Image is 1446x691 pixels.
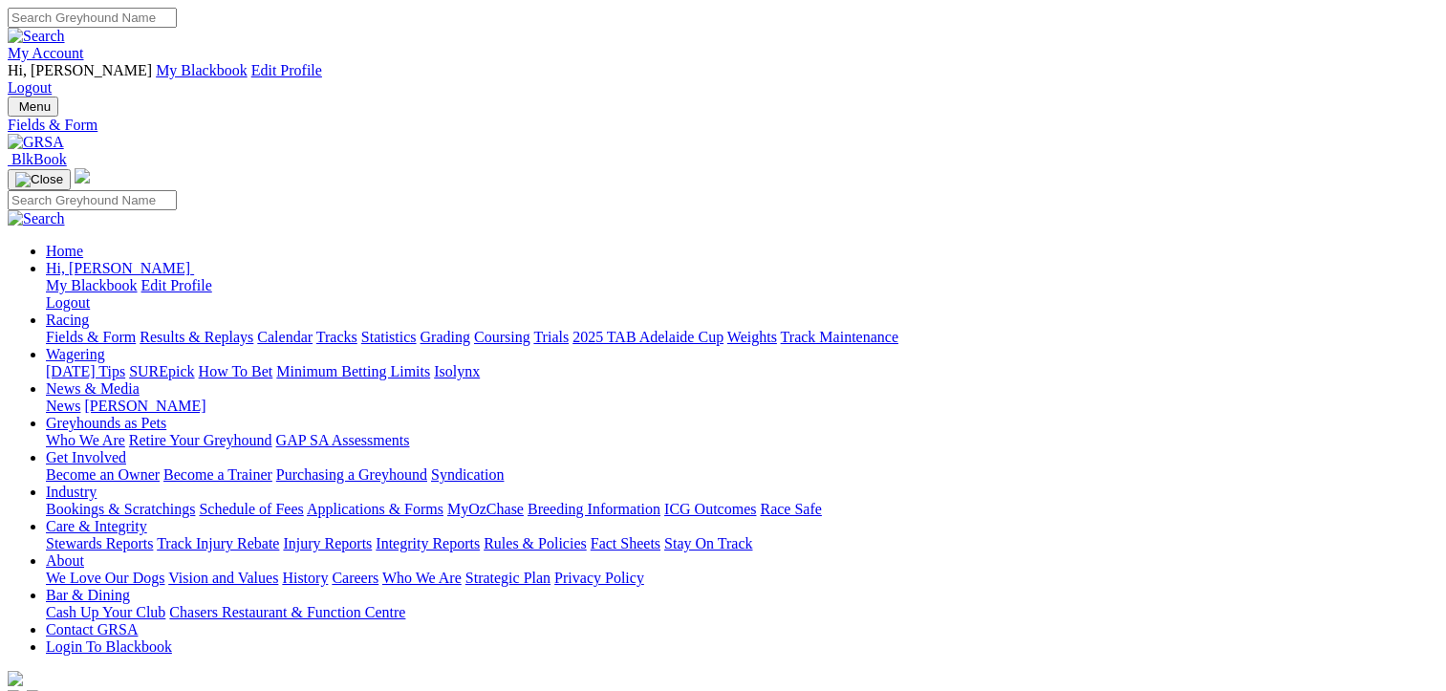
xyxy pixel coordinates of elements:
a: MyOzChase [447,501,524,517]
img: logo-grsa-white.png [8,671,23,686]
a: 2025 TAB Adelaide Cup [572,329,723,345]
div: Care & Integrity [46,535,1438,552]
a: Stay On Track [664,535,752,551]
a: Weights [727,329,777,345]
div: News & Media [46,398,1438,415]
a: Greyhounds as Pets [46,415,166,431]
a: My Blackbook [156,62,248,78]
a: Strategic Plan [465,570,550,586]
a: Calendar [257,329,313,345]
div: My Account [8,62,1438,97]
a: Logout [46,294,90,311]
a: Retire Your Greyhound [129,432,272,448]
a: Race Safe [760,501,821,517]
button: Toggle navigation [8,97,58,117]
a: How To Bet [199,363,273,379]
div: Hi, [PERSON_NAME] [46,277,1438,312]
img: Close [15,172,63,187]
div: Get Involved [46,466,1438,484]
a: [PERSON_NAME] [84,398,205,414]
img: Search [8,210,65,227]
a: News [46,398,80,414]
a: Become a Trainer [163,466,272,483]
a: BlkBook [8,151,67,167]
span: Hi, [PERSON_NAME] [46,260,190,276]
a: My Account [8,45,84,61]
a: Become an Owner [46,466,160,483]
a: Coursing [474,329,530,345]
a: Fact Sheets [591,535,660,551]
a: Edit Profile [141,277,212,293]
a: Injury Reports [283,535,372,551]
a: Fields & Form [46,329,136,345]
a: Careers [332,570,378,586]
a: News & Media [46,380,140,397]
div: Greyhounds as Pets [46,432,1438,449]
a: About [46,552,84,569]
a: Fields & Form [8,117,1438,134]
a: Racing [46,312,89,328]
a: Hi, [PERSON_NAME] [46,260,194,276]
a: Integrity Reports [376,535,480,551]
a: Get Involved [46,449,126,465]
div: About [46,570,1438,587]
a: Bookings & Scratchings [46,501,195,517]
a: Purchasing a Greyhound [276,466,427,483]
a: Chasers Restaurant & Function Centre [169,604,405,620]
a: Contact GRSA [46,621,138,637]
a: Applications & Forms [307,501,443,517]
a: Cash Up Your Club [46,604,165,620]
a: Breeding Information [528,501,660,517]
div: Wagering [46,363,1438,380]
a: Bar & Dining [46,587,130,603]
a: Grading [421,329,470,345]
a: Track Maintenance [781,329,898,345]
a: We Love Our Dogs [46,570,164,586]
a: Industry [46,484,97,500]
div: Bar & Dining [46,604,1438,621]
a: GAP SA Assessments [276,432,410,448]
span: Menu [19,99,51,114]
div: Racing [46,329,1438,346]
a: [DATE] Tips [46,363,125,379]
input: Search [8,8,177,28]
a: Care & Integrity [46,518,147,534]
a: SUREpick [129,363,194,379]
span: Hi, [PERSON_NAME] [8,62,152,78]
a: Who We Are [46,432,125,448]
a: Minimum Betting Limits [276,363,430,379]
a: Logout [8,79,52,96]
a: Login To Blackbook [46,638,172,655]
a: Vision and Values [168,570,278,586]
a: Trials [533,329,569,345]
a: Edit Profile [251,62,322,78]
a: Track Injury Rebate [157,535,279,551]
img: logo-grsa-white.png [75,168,90,184]
a: Wagering [46,346,105,362]
a: Syndication [431,466,504,483]
img: GRSA [8,134,64,151]
span: BlkBook [11,151,67,167]
img: Search [8,28,65,45]
a: Rules & Policies [484,535,587,551]
a: Results & Replays [140,329,253,345]
input: Search [8,190,177,210]
a: Privacy Policy [554,570,644,586]
a: Tracks [316,329,357,345]
div: Industry [46,501,1438,518]
a: My Blackbook [46,277,138,293]
a: Isolynx [434,363,480,379]
a: Schedule of Fees [199,501,303,517]
a: Stewards Reports [46,535,153,551]
a: Home [46,243,83,259]
a: ICG Outcomes [664,501,756,517]
a: Who We Are [382,570,462,586]
a: Statistics [361,329,417,345]
button: Toggle navigation [8,169,71,190]
a: History [282,570,328,586]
